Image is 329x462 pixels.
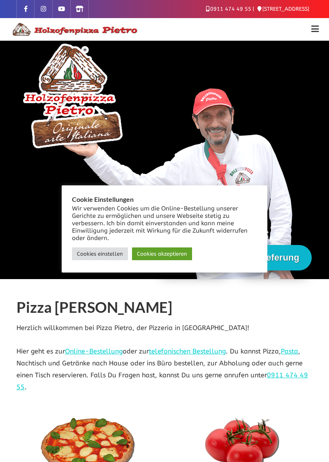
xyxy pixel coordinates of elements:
a: Pasta [281,347,298,355]
a: telefonischen Bestellung [149,347,226,355]
a: Cookies einstellen [72,247,128,260]
div: Herzlich willkommen bei Pizza Pietro, der Pizzeria in [GEOGRAPHIC_DATA]! Hier geht es zur oder zu... [10,296,319,393]
button: Lieferung [236,245,312,270]
a: Online-Bestellung [65,347,123,355]
img: Logo [10,22,138,37]
a: 0911 474 49 55 [206,6,251,12]
h1: Pizza [PERSON_NAME] [16,296,313,322]
a: [STREET_ADDRESS] [257,6,309,12]
a: 0911 474 49 55 [16,371,308,391]
h5: Cookie Einstellungen [72,196,257,203]
div: Wir verwenden Cookies um die Online-Bestellung unserer Gerichte zu ermöglichen und unsere Webseit... [72,205,257,242]
a: Cookies akzeptieren [132,247,192,260]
